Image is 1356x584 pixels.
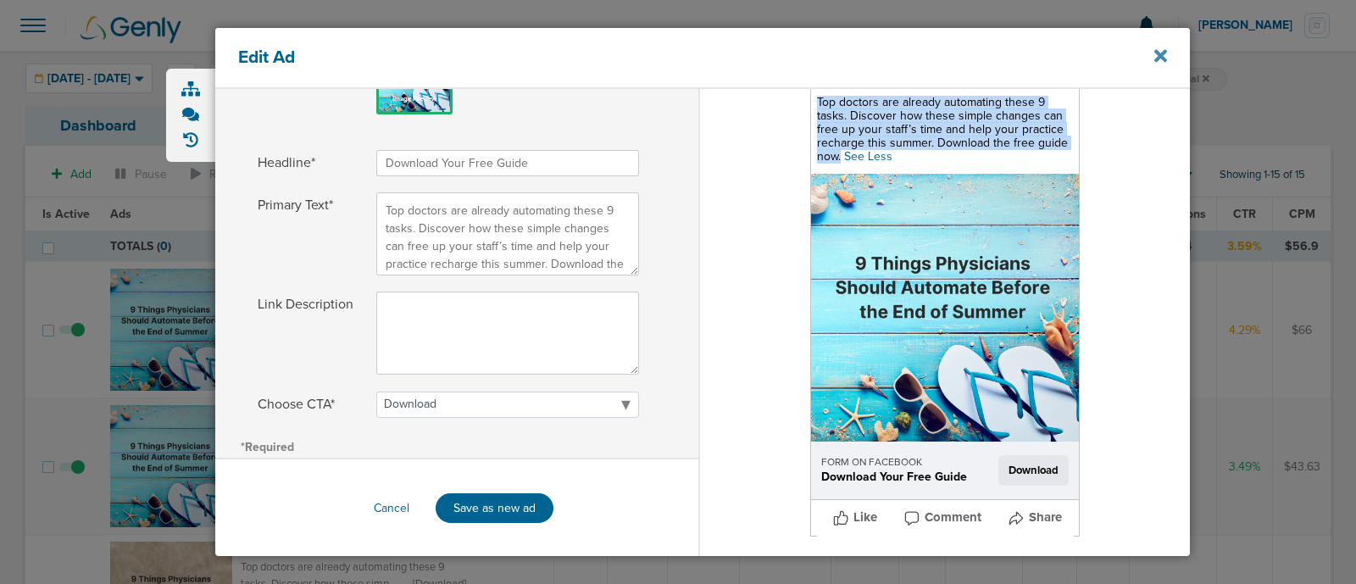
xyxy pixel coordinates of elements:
input: Headline* [376,150,639,176]
span: Download [998,455,1069,486]
div: FORM ON FACEBOOK [821,455,981,470]
span: Primary Text* [258,192,359,275]
img: 5vI4AAAAASUVORK5CYII= [811,174,1079,442]
select: Choose CTA* [376,392,639,418]
span: Top doctors are already automating these 9 tasks. Discover how these simple changes can free up y... [817,95,1068,164]
textarea: Link Description [376,292,639,375]
textarea: Primary Text* [376,192,639,275]
div: Download Your Free Guide [821,470,981,484]
h4: Edit Ad [238,47,1074,68]
span: *Required [241,440,294,454]
span: Like [853,509,877,527]
button: Save as new ad [436,493,553,523]
span: See Less [844,149,892,164]
button: Cancel [360,495,423,521]
span: Link Description [258,292,359,375]
span: Comment [925,509,981,527]
span: Choose CTA* [258,392,359,418]
span: Headline* [258,150,359,176]
span: Share [1029,509,1062,527]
